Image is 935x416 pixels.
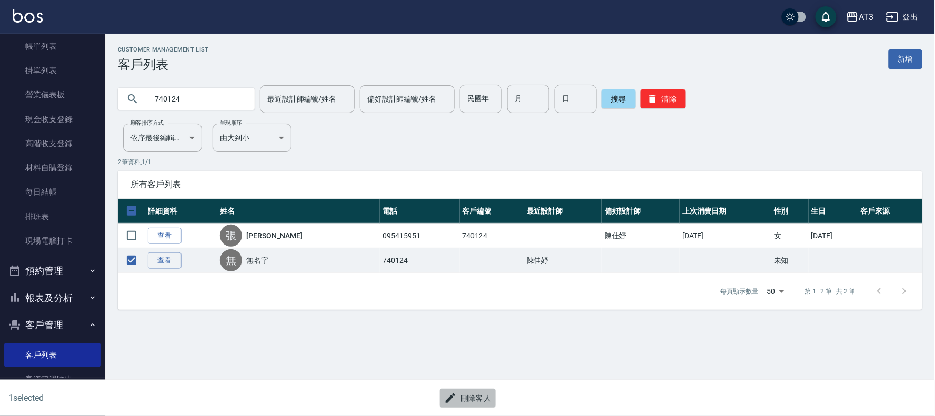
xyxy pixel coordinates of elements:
[721,287,759,296] p: 每頁顯示數量
[380,248,459,273] td: 740124
[440,389,496,408] button: 刪除客人
[460,199,524,224] th: 客戶編號
[213,124,291,152] div: 由大到小
[4,107,101,131] a: 現金收支登錄
[842,6,878,28] button: AT3
[246,255,268,266] a: 無名字
[246,230,302,241] a: [PERSON_NAME]
[220,225,242,247] div: 張
[771,224,808,248] td: 女
[4,83,101,107] a: 營業儀表板
[680,224,771,248] td: [DATE]
[4,229,101,253] a: 現場電腦打卡
[809,224,858,248] td: [DATE]
[641,89,686,108] button: 清除
[130,119,164,127] label: 顧客排序方式
[524,199,602,224] th: 最近設計師
[4,311,101,339] button: 客戶管理
[13,9,43,23] img: Logo
[217,199,380,224] th: 姓名
[4,205,101,229] a: 排班表
[859,11,873,24] div: AT3
[4,257,101,285] button: 預約管理
[220,249,242,271] div: 無
[130,179,910,190] span: 所有客戶列表
[4,156,101,180] a: 材料自購登錄
[602,89,636,108] button: 搜尋
[220,119,242,127] label: 呈現順序
[148,252,182,269] a: 查看
[771,199,808,224] th: 性別
[4,58,101,83] a: 掛單列表
[380,199,459,224] th: 電話
[118,46,209,53] h2: Customer Management List
[858,199,922,224] th: 客戶來源
[771,248,808,273] td: 未知
[148,228,182,244] a: 查看
[882,7,922,27] button: 登出
[602,224,680,248] td: 陳佳妤
[8,391,232,404] h6: 1 selected
[680,199,771,224] th: 上次消費日期
[4,131,101,156] a: 高階收支登錄
[763,277,788,306] div: 50
[4,34,101,58] a: 帳單列表
[118,157,922,167] p: 2 筆資料, 1 / 1
[147,85,246,113] input: 搜尋關鍵字
[4,343,101,367] a: 客戶列表
[809,199,858,224] th: 生日
[4,285,101,312] button: 報表及分析
[380,224,459,248] td: 095415951
[4,367,101,391] a: 客資篩選匯出
[118,57,209,72] h3: 客戶列表
[460,224,524,248] td: 740124
[816,6,837,27] button: save
[145,199,217,224] th: 詳細資料
[805,287,856,296] p: 第 1–2 筆 共 2 筆
[602,199,680,224] th: 偏好設計師
[524,248,602,273] td: 陳佳妤
[123,124,202,152] div: 依序最後編輯時間
[889,49,922,69] a: 新增
[4,180,101,204] a: 每日結帳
